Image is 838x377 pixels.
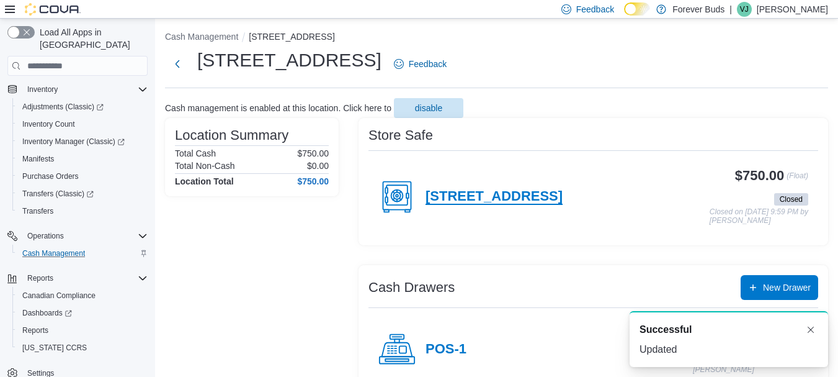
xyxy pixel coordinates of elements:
span: Operations [27,231,64,241]
button: [US_STATE] CCRS [12,339,153,357]
span: Transfers [17,204,148,219]
span: Dashboards [17,306,148,320]
h3: Cash Drawers [368,280,455,295]
button: Purchase Orders [12,168,153,185]
span: Adjustments (Classic) [22,102,104,112]
a: Reports [17,323,53,338]
span: Inventory Manager (Classic) [22,137,125,147]
button: New Drawer [741,275,818,300]
img: Cova [25,3,81,16]
button: Manifests [12,150,153,168]
span: Inventory Manager (Classic) [17,134,148,149]
button: Inventory Count [12,116,153,133]
a: Adjustments (Classic) [17,99,109,114]
p: | [729,2,732,17]
a: Inventory Manager (Classic) [17,134,130,149]
span: Inventory [27,84,58,94]
a: Canadian Compliance [17,288,100,303]
a: Cash Management [17,246,90,261]
div: Notification [640,322,818,337]
button: [STREET_ADDRESS] [249,32,334,42]
h6: Total Cash [175,148,216,158]
span: Manifests [22,154,54,164]
span: Dashboards [22,308,72,318]
button: Cash Management [12,245,153,262]
button: Inventory [2,81,153,98]
h4: [STREET_ADDRESS] [426,189,563,205]
span: Inventory Count [22,119,75,129]
p: Forever Buds [672,2,724,17]
h4: $750.00 [297,176,329,186]
h1: [STREET_ADDRESS] [197,48,381,73]
span: Inventory Count [17,117,148,132]
span: Cash Management [17,246,148,261]
button: Inventory [22,82,63,97]
div: Vish Joshi [737,2,752,17]
h3: Location Summary [175,128,288,143]
a: Feedback [389,52,452,76]
button: Operations [22,229,69,243]
button: Reports [22,271,58,286]
button: Next [165,52,190,76]
p: Closed on [DATE] 9:59 PM by [PERSON_NAME] [710,208,808,225]
a: Dashboards [12,304,153,322]
p: [PERSON_NAME] [757,2,828,17]
button: Dismiss toast [803,322,818,337]
button: Reports [2,270,153,287]
nav: An example of EuiBreadcrumbs [165,30,828,45]
a: Inventory Manager (Classic) [12,133,153,150]
p: $0.00 [307,161,329,171]
span: Feedback [409,58,447,70]
span: Canadian Compliance [17,288,148,303]
span: Reports [27,273,53,283]
button: Transfers [12,202,153,220]
div: Updated [640,342,818,357]
span: Inventory [22,82,148,97]
a: Manifests [17,152,59,166]
a: [US_STATE] CCRS [17,340,92,355]
span: Successful [640,322,692,337]
span: Adjustments (Classic) [17,99,148,114]
span: VJ [740,2,749,17]
a: Transfers (Classic) [17,186,99,201]
span: Closed [780,194,803,205]
button: Cash Management [165,32,238,42]
span: Load All Apps in [GEOGRAPHIC_DATA] [35,26,148,51]
span: Feedback [576,3,614,16]
span: Reports [22,325,48,335]
span: Transfers [22,206,53,216]
span: Closed [774,193,808,206]
button: Canadian Compliance [12,287,153,304]
button: Operations [2,227,153,245]
a: Transfers (Classic) [12,185,153,202]
span: Reports [22,271,148,286]
span: Cash Management [22,248,85,258]
a: Transfers [17,204,58,219]
h3: Store Safe [368,128,433,143]
p: Cash management is enabled at this location. Click here to [165,103,391,113]
span: Purchase Orders [22,171,79,181]
span: Purchase Orders [17,169,148,184]
h4: POS-1 [426,342,466,358]
span: New Drawer [763,281,811,294]
span: [US_STATE] CCRS [22,343,87,353]
span: Transfers (Classic) [17,186,148,201]
p: (Float) [787,168,808,191]
button: Reports [12,322,153,339]
button: disable [394,98,463,118]
h3: $750.00 [735,168,784,183]
span: Canadian Compliance [22,291,96,301]
span: Operations [22,229,148,243]
a: Dashboards [17,306,77,320]
span: Transfers (Classic) [22,189,94,199]
span: disable [415,102,442,114]
p: $750.00 [297,148,329,158]
input: Dark Mode [624,2,650,16]
h4: Location Total [175,176,234,186]
h6: Total Non-Cash [175,161,235,171]
a: Inventory Count [17,117,80,132]
span: Washington CCRS [17,340,148,355]
a: Adjustments (Classic) [12,98,153,116]
a: Purchase Orders [17,169,84,184]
